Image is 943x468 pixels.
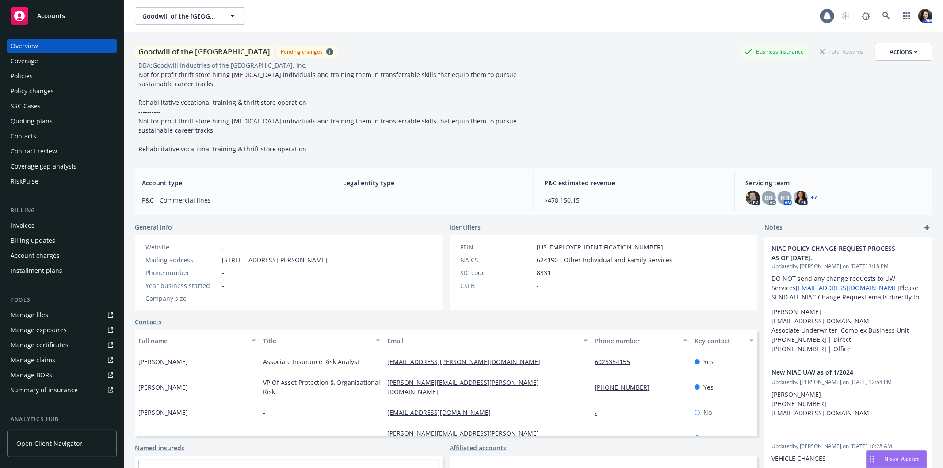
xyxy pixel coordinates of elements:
[771,432,902,441] span: -
[545,178,724,188] span: P&C estimated revenue
[746,191,760,205] img: photo
[915,244,925,254] a: remove
[138,70,519,153] span: Not for profit thrift store hiring [MEDICAL_DATA] individuals and training them in transferrable ...
[222,255,328,265] span: [STREET_ADDRESS][PERSON_NAME]
[922,222,932,233] a: add
[7,264,117,278] a: Installment plans
[7,249,117,263] a: Account charges
[11,114,53,128] div: Quoting plans
[7,219,117,233] a: Invoices
[703,433,712,443] span: No
[7,206,117,215] div: Billing
[764,361,932,425] div: New NIAC U/W as of 1/2024Updatedby [PERSON_NAME] on [DATE] 12:54 PM[PERSON_NAME] [PHONE_NUMBER] [...
[138,433,226,443] span: [PERSON_NAME] (PlanSource)
[537,242,663,252] span: [US_EMPLOYER_IDENTIFICATION_NUMBER]
[222,243,224,251] a: -
[918,9,932,23] img: photo
[875,43,932,61] button: Actions
[142,196,321,205] span: P&C - Commercial lines
[878,7,895,25] a: Search
[460,268,533,277] div: SIC code
[867,451,878,468] div: Drag to move
[7,54,117,68] a: Coverage
[7,84,117,98] a: Policy changes
[142,178,321,188] span: Account type
[595,357,638,366] a: 6025354155
[545,196,724,205] span: $478,150.15
[885,455,920,463] span: Nova Assist
[222,281,224,290] span: -
[771,378,925,386] span: Updated by [PERSON_NAME] on [DATE] 12:54 PM
[771,274,925,302] p: DO NOT send any change requests to UW Services Please SEND ALL NIAC Change Request emails directl...
[7,415,117,424] div: Analytics hub
[11,99,41,113] div: SSC Cases
[537,281,539,290] span: -
[16,439,82,448] span: Open Client Navigator
[7,323,117,337] span: Manage exposures
[11,39,38,53] div: Overview
[703,383,714,392] span: Yes
[222,294,224,303] span: -
[138,61,307,70] div: DBA: Goodwill Industries of the [GEOGRAPHIC_DATA], Inc.
[7,338,117,352] a: Manage certificates
[11,264,62,278] div: Installment plans
[537,268,551,277] span: 8331
[771,454,925,463] p: VEHICLE CHANGES
[263,357,359,366] span: Associate Insurance Risk Analyst
[222,268,224,277] span: -
[837,7,855,25] a: Start snowing
[11,368,52,382] div: Manage BORs
[135,317,162,326] a: Contacts
[138,408,188,417] span: [PERSON_NAME]
[11,129,36,143] div: Contacts
[771,390,925,418] p: [PERSON_NAME] [PHONE_NUMBER] [EMAIL_ADDRESS][DOMAIN_NAME]
[343,196,523,205] span: -
[815,46,868,57] div: Total Rewards
[794,191,808,205] img: photo
[260,330,384,351] button: Title
[11,69,33,83] div: Policies
[387,378,539,396] a: [PERSON_NAME][EMAIL_ADDRESS][PERSON_NAME][DOMAIN_NAME]
[343,178,523,188] span: Legal entity type
[7,174,117,188] a: RiskPulse
[595,383,657,391] a: [PHONE_NUMBER]
[7,99,117,113] a: SSC Cases
[135,222,172,232] span: General info
[135,46,274,58] div: Goodwill of the [GEOGRAPHIC_DATA]
[796,284,899,292] a: [EMAIL_ADDRESS][DOMAIN_NAME]
[691,330,757,351] button: Key contact
[7,308,117,322] a: Manage files
[450,222,481,232] span: Identifiers
[915,432,925,442] a: remove
[771,244,902,262] span: NIAC POLICY CHANGE REQUEST PROCESS AS OF [DATE].
[135,330,260,351] button: Full name
[7,144,117,158] a: Contract review
[764,222,783,233] span: Notes
[703,408,712,417] span: No
[11,234,55,248] div: Billing updates
[898,7,916,25] a: Switch app
[277,46,337,57] span: Pending changes
[7,383,117,397] a: Summary of insurance
[387,357,547,366] a: [EMAIL_ADDRESS][PERSON_NAME][DOMAIN_NAME]
[746,178,925,188] span: Servicing team
[11,249,60,263] div: Account charges
[7,295,117,304] div: Tools
[740,46,808,57] div: Business Insurance
[263,408,265,417] span: -
[915,368,925,378] a: remove
[11,323,67,337] div: Manage exposures
[902,244,913,254] a: edit
[771,442,925,450] span: Updated by [PERSON_NAME] on [DATE] 10:28 AM
[890,43,918,60] div: Actions
[764,193,773,203] span: DB
[595,336,678,345] div: Phone number
[902,432,913,442] a: edit
[703,357,714,366] span: Yes
[281,48,323,55] div: Pending changes
[11,308,48,322] div: Manage files
[780,193,789,203] span: HB
[135,7,245,25] button: Goodwill of the [GEOGRAPHIC_DATA]
[11,338,69,352] div: Manage certificates
[460,281,533,290] div: CSLB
